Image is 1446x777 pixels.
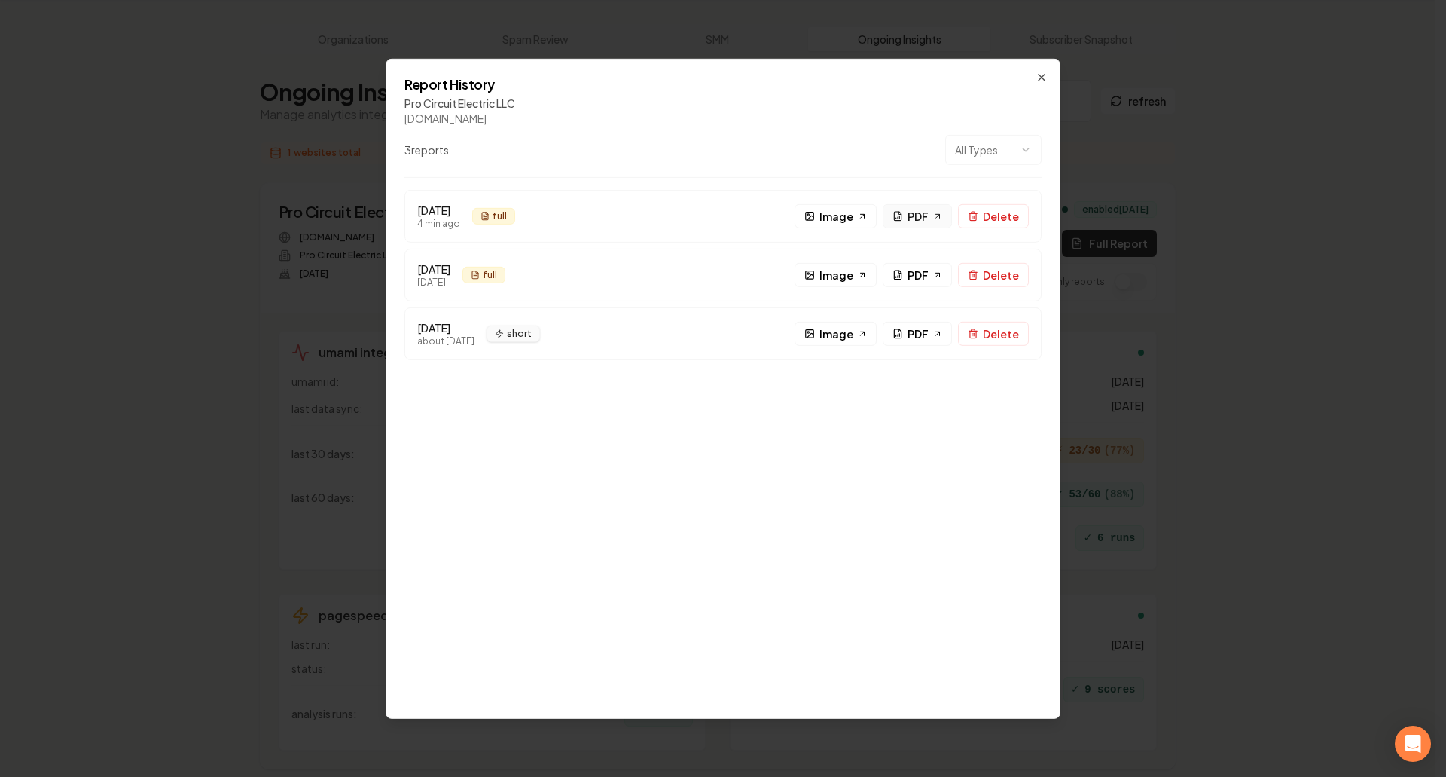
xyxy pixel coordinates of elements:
span: Image [819,326,853,341]
span: Image [819,208,853,224]
span: Delete [983,326,1019,341]
div: 4 min ago [417,217,460,229]
button: Delete [958,262,1029,286]
div: [DATE] [417,261,450,276]
span: full [493,210,507,222]
span: PDF [908,208,929,224]
a: Image [795,203,877,228]
a: Image [795,321,877,345]
span: PDF [908,267,929,283]
span: Image [819,267,853,283]
div: Pro Circuit Electric LLC [404,95,1042,110]
a: Image [795,262,877,286]
div: [DOMAIN_NAME] [404,110,1042,125]
a: PDF [883,321,952,345]
span: short [507,327,532,339]
span: PDF [908,326,929,341]
a: PDF [883,203,952,228]
h2: Report History [404,77,1042,90]
span: full [483,268,497,280]
div: 3 report s [404,142,449,157]
span: Delete [983,208,1019,224]
a: PDF [883,262,952,286]
div: [DATE] [417,202,460,217]
div: about [DATE] [417,335,474,347]
div: [DATE] [417,276,450,288]
button: Delete [958,203,1029,228]
span: Delete [983,267,1019,283]
div: [DATE] [417,320,474,335]
button: Delete [958,321,1029,345]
